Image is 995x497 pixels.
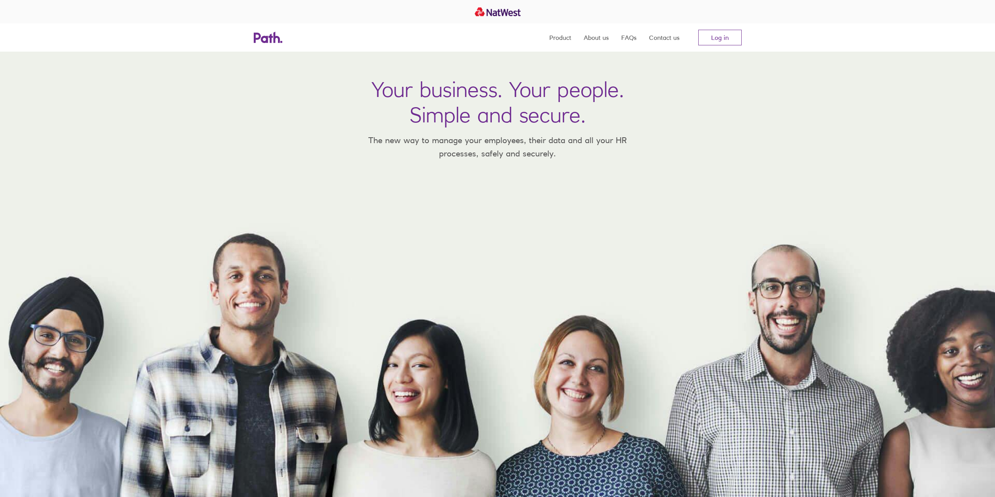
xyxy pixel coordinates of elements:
a: Log in [698,30,742,45]
a: About us [584,23,609,52]
p: The new way to manage your employees, their data and all your HR processes, safely and securely. [357,134,638,160]
a: FAQs [621,23,636,52]
a: Product [549,23,571,52]
h1: Your business. Your people. Simple and secure. [371,77,624,127]
a: Contact us [649,23,679,52]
